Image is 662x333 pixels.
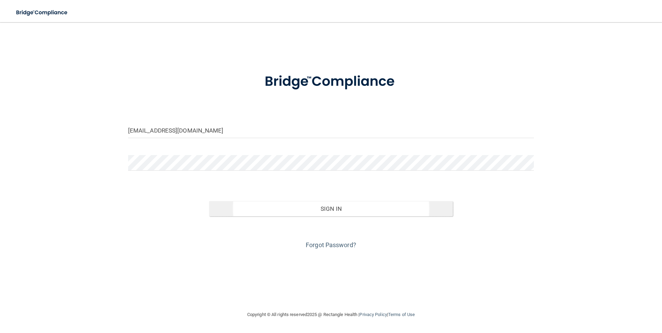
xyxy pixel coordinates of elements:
[359,312,387,317] a: Privacy Policy
[250,64,412,100] img: bridge_compliance_login_screen.278c3ca4.svg
[128,123,534,138] input: Email
[209,201,453,216] button: Sign In
[10,6,74,20] img: bridge_compliance_login_screen.278c3ca4.svg
[388,312,415,317] a: Terms of Use
[205,304,457,326] div: Copyright © All rights reserved 2025 @ Rectangle Health | |
[306,241,356,249] a: Forgot Password?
